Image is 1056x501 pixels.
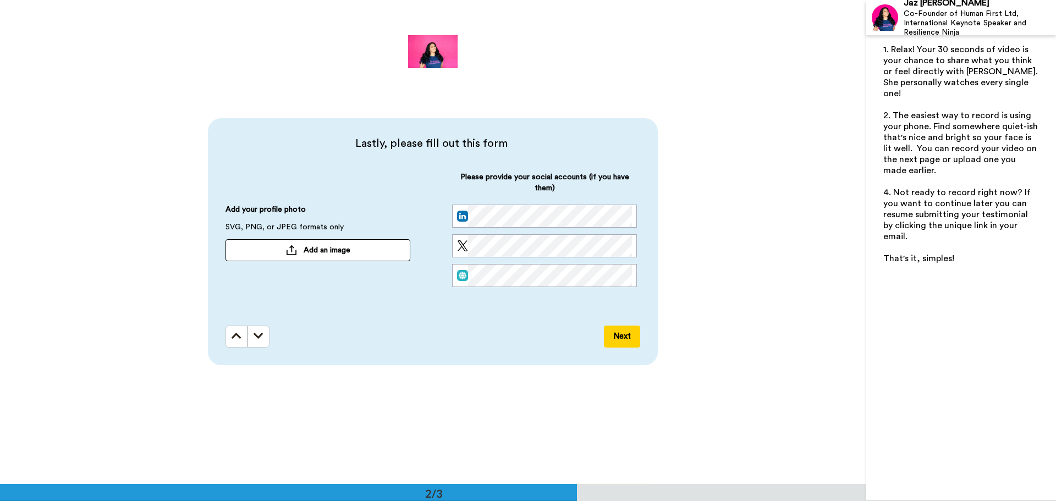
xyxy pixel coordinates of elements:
[226,239,410,261] button: Add an image
[883,45,1040,98] span: 1. Relax! Your 30 seconds of video is your chance to share what you think or feel directly with [...
[452,172,637,205] span: Please provide your social accounts (if you have them)
[604,326,640,348] button: Next
[883,111,1040,175] span: 2. The easiest way to record is using your phone. Find somewhere quiet-ish that's nice and bright...
[872,4,898,31] img: Profile Image
[883,254,954,263] span: That's it, simples!
[904,9,1055,37] div: Co-Founder of Human First Ltd, International Keynote Speaker and Resilience Ninja
[457,211,468,222] img: linked-in.png
[226,222,344,239] span: SVG, PNG, or JPEG formats only
[226,204,306,222] span: Add your profile photo
[457,240,468,251] img: twitter-x-black.png
[408,486,460,501] div: 2/3
[883,188,1033,241] span: 4. Not ready to record right now? If you want to continue later you can resume submitting your te...
[457,270,468,281] img: web.svg
[304,245,350,256] span: Add an image
[226,136,637,151] span: Lastly, please fill out this form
